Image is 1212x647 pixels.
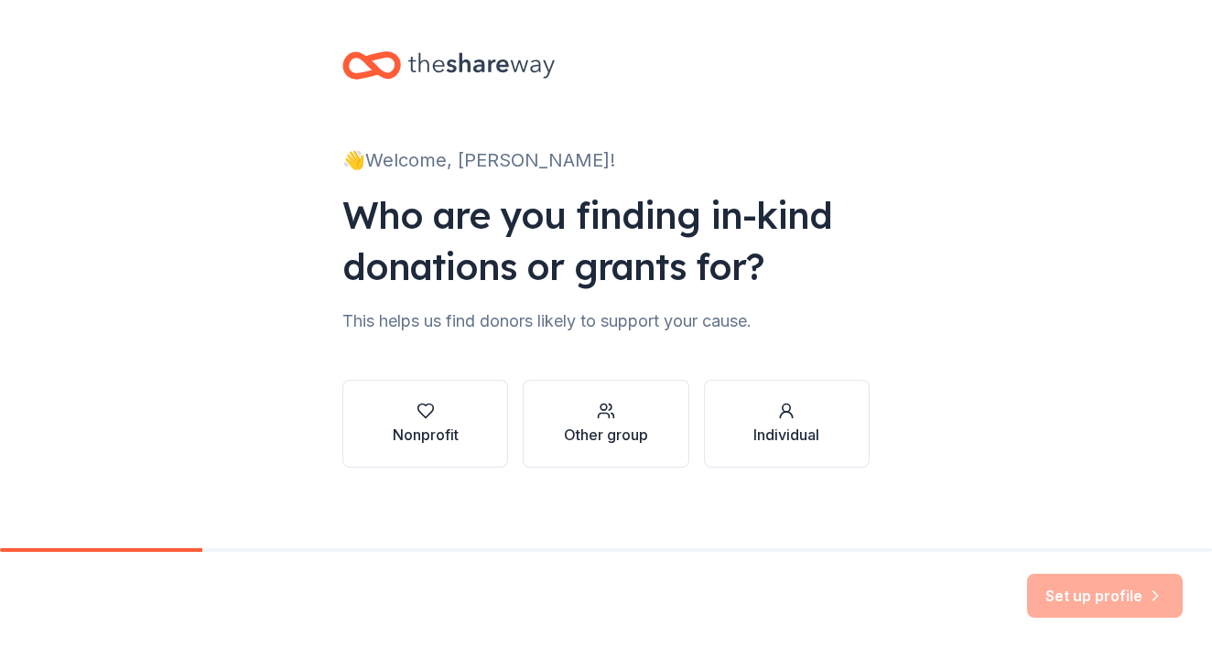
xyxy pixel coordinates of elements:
[704,380,870,468] button: Individual
[342,307,870,336] div: This helps us find donors likely to support your cause.
[342,146,870,175] div: 👋 Welcome, [PERSON_NAME]!
[342,380,508,468] button: Nonprofit
[393,424,459,446] div: Nonprofit
[564,424,648,446] div: Other group
[753,424,819,446] div: Individual
[342,189,870,292] div: Who are you finding in-kind donations or grants for?
[523,380,688,468] button: Other group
